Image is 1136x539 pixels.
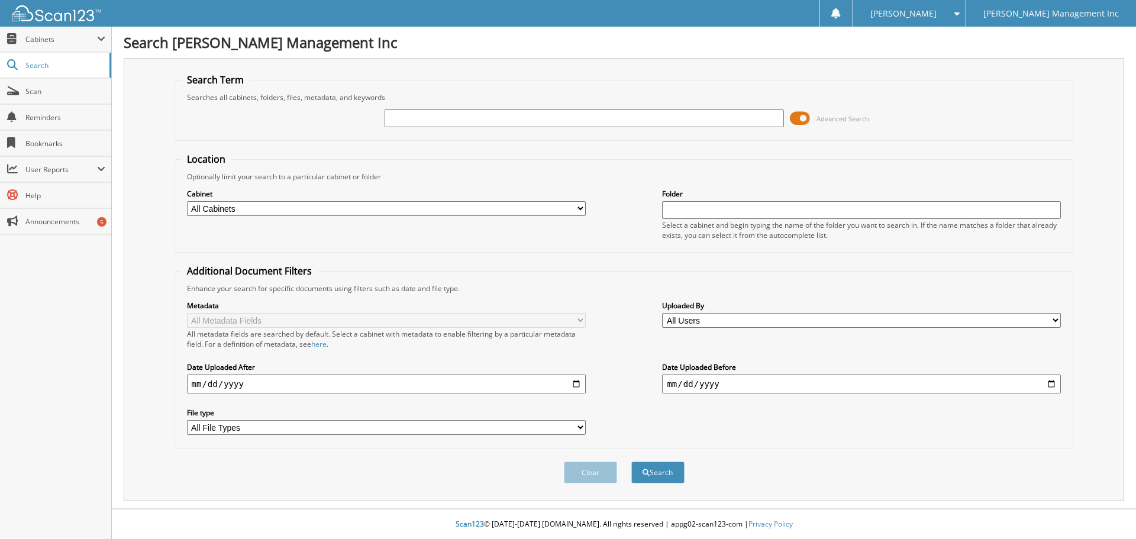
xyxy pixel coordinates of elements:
div: 5 [97,217,106,227]
span: Help [25,191,105,201]
div: Searches all cabinets, folders, files, metadata, and keywords [181,92,1067,102]
div: Optionally limit your search to a particular cabinet or folder [181,172,1067,182]
label: Folder [662,189,1061,199]
legend: Additional Document Filters [181,264,318,277]
span: Cabinets [25,34,97,44]
span: [PERSON_NAME] Management Inc [983,10,1119,17]
button: Search [631,461,685,483]
img: scan123-logo-white.svg [12,5,101,21]
span: Search [25,60,104,70]
div: Enhance your search for specific documents using filters such as date and file type. [181,283,1067,293]
span: Advanced Search [816,114,869,123]
legend: Location [181,153,231,166]
div: Select a cabinet and begin typing the name of the folder you want to search in. If the name match... [662,220,1061,240]
label: Uploaded By [662,301,1061,311]
label: Metadata [187,301,586,311]
h1: Search [PERSON_NAME] Management Inc [124,33,1124,52]
iframe: Chat Widget [1077,482,1136,539]
span: [PERSON_NAME] [870,10,937,17]
span: Scan123 [456,519,484,529]
span: Announcements [25,217,105,227]
label: Date Uploaded Before [662,362,1061,372]
div: © [DATE]-[DATE] [DOMAIN_NAME]. All rights reserved | appg02-scan123-com | [112,510,1136,539]
span: Bookmarks [25,138,105,149]
input: start [187,375,586,393]
span: Scan [25,86,105,96]
div: All metadata fields are searched by default. Select a cabinet with metadata to enable filtering b... [187,329,586,349]
a: here [311,339,327,349]
span: User Reports [25,164,97,175]
input: end [662,375,1061,393]
label: Cabinet [187,189,586,199]
a: Privacy Policy [748,519,793,529]
legend: Search Term [181,73,250,86]
label: Date Uploaded After [187,362,586,372]
span: Reminders [25,112,105,122]
label: File type [187,408,586,418]
button: Clear [564,461,617,483]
